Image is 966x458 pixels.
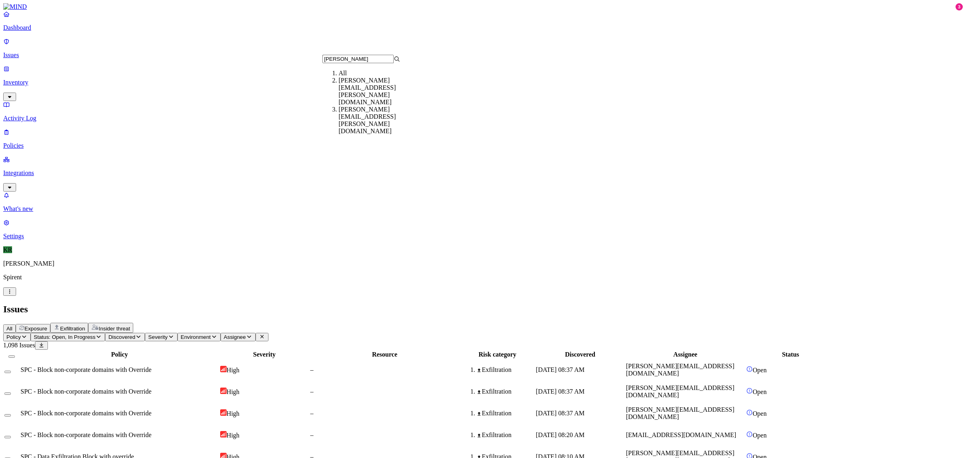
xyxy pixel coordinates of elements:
[536,366,584,373] span: [DATE] 08:37 AM
[310,410,314,417] span: –
[310,431,314,438] span: –
[220,388,227,394] img: severity-high
[339,77,416,106] div: [PERSON_NAME][EMAIL_ADDRESS][PERSON_NAME][DOMAIN_NAME]
[3,79,963,86] p: Inventory
[108,334,135,340] span: Discovered
[310,388,314,395] span: –
[3,115,963,122] p: Activity Log
[746,388,753,394] img: status-open
[477,410,534,417] div: Exfiltration
[3,128,963,149] a: Policies
[310,351,459,358] div: Resource
[753,410,767,417] span: Open
[4,371,11,373] button: Select row
[3,192,963,212] a: What's new
[3,3,27,10] img: MIND
[6,326,12,332] span: All
[3,38,963,59] a: Issues
[322,55,394,63] input: Search
[21,351,219,358] div: Policy
[339,106,416,135] div: [PERSON_NAME][EMAIL_ADDRESS][PERSON_NAME][DOMAIN_NAME]
[220,351,309,358] div: Severity
[477,431,534,439] div: Exfiltration
[536,410,584,417] span: [DATE] 08:37 AM
[626,384,734,398] span: [PERSON_NAME][EMAIL_ADDRESS][DOMAIN_NAME]
[3,65,963,100] a: Inventory
[21,431,151,438] span: SPC - Block non-corporate domains with Override
[3,142,963,149] p: Policies
[227,432,239,439] span: High
[746,351,835,358] div: Status
[3,52,963,59] p: Issues
[753,388,767,395] span: Open
[148,334,167,340] span: Severity
[3,24,963,31] p: Dashboard
[339,70,416,77] div: All
[21,366,151,373] span: SPC - Block non-corporate domains with Override
[3,169,963,177] p: Integrations
[8,355,15,358] button: Select all
[6,334,21,340] span: Policy
[477,388,534,395] div: Exfiltration
[3,274,963,281] p: Spirent
[477,366,534,373] div: Exfiltration
[460,351,534,358] div: Risk category
[3,219,963,240] a: Settings
[746,366,753,372] img: status-open
[536,351,624,358] div: Discovered
[4,414,11,417] button: Select row
[220,366,227,372] img: severity-high
[3,246,12,253] span: KR
[626,406,734,420] span: [PERSON_NAME][EMAIL_ADDRESS][DOMAIN_NAME]
[3,10,963,31] a: Dashboard
[3,3,963,10] a: MIND
[99,326,130,332] span: Insider threat
[3,101,963,122] a: Activity Log
[626,431,736,438] span: [EMAIL_ADDRESS][DOMAIN_NAME]
[4,392,11,395] button: Select row
[746,409,753,416] img: status-open
[60,326,85,332] span: Exfiltration
[3,156,963,190] a: Integrations
[3,233,963,240] p: Settings
[227,410,239,417] span: High
[181,334,211,340] span: Environment
[34,334,95,340] span: Status: Open, In Progress
[3,260,963,267] p: [PERSON_NAME]
[626,363,734,377] span: [PERSON_NAME][EMAIL_ADDRESS][DOMAIN_NAME]
[21,388,151,395] span: SPC - Block non-corporate domains with Override
[3,205,963,212] p: What's new
[220,409,227,416] img: severity-high
[227,388,239,395] span: High
[956,3,963,10] div: 3
[753,432,767,439] span: Open
[227,367,239,373] span: High
[220,431,227,437] img: severity-high
[224,334,246,340] span: Assignee
[746,431,753,437] img: status-open
[4,436,11,438] button: Select row
[21,410,151,417] span: SPC - Block non-corporate domains with Override
[3,304,963,315] h2: Issues
[3,342,35,349] span: 1,098 Issues
[310,366,314,373] span: –
[536,388,584,395] span: [DATE] 08:37 AM
[25,326,47,332] span: Exposure
[536,431,584,438] span: [DATE] 08:20 AM
[626,351,745,358] div: Assignee
[753,367,767,373] span: Open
